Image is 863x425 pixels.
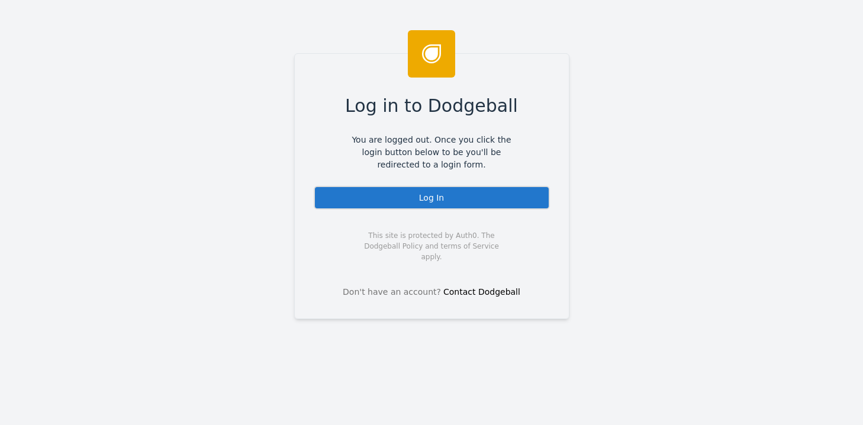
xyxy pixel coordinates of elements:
[343,134,520,171] span: You are logged out. Once you click the login button below to be you'll be redirected to a login f...
[343,286,441,298] span: Don't have an account?
[354,230,510,262] span: This site is protected by Auth0. The Dodgeball Policy and terms of Service apply.
[443,287,520,297] a: Contact Dodgeball
[345,92,518,119] span: Log in to Dodgeball
[314,186,550,210] div: Log In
